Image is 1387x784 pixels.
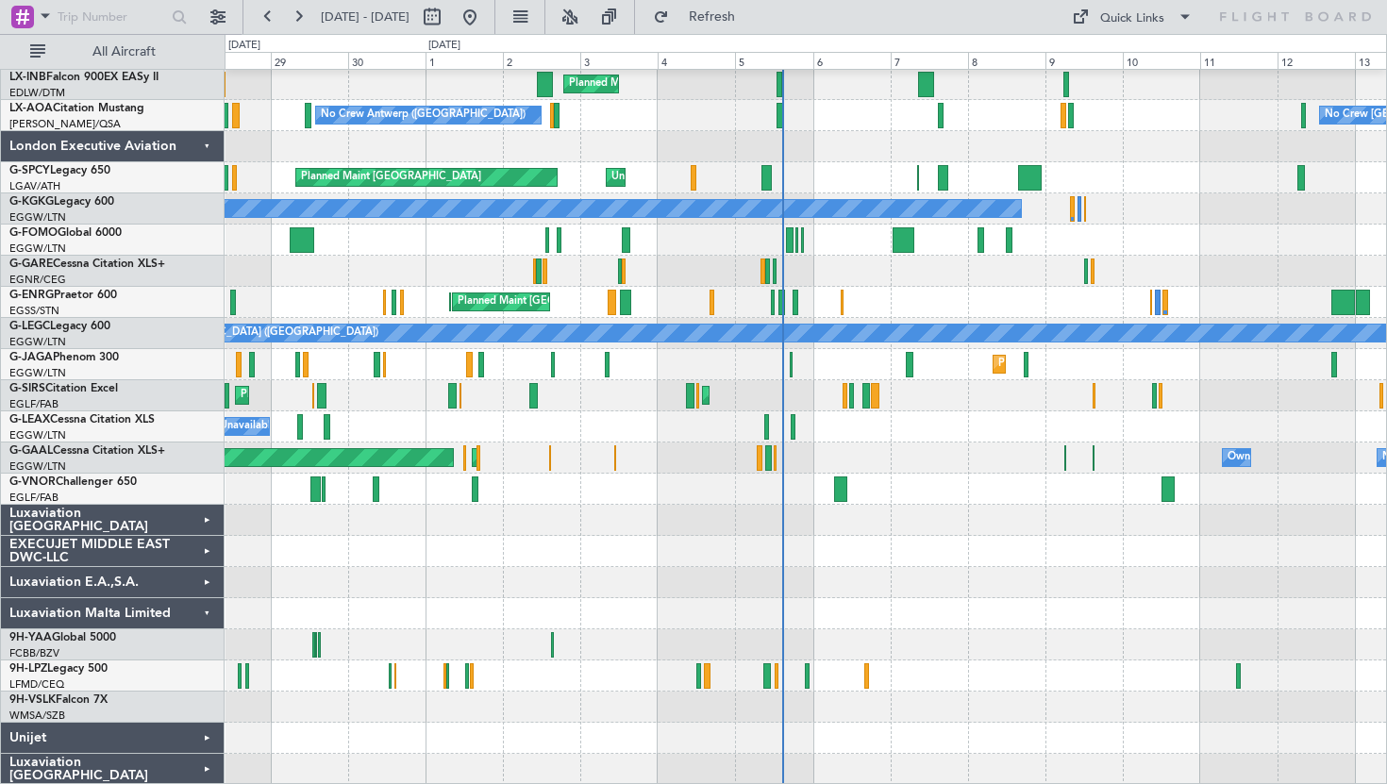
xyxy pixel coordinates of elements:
div: Owner [1228,443,1260,472]
span: G-KGKG [9,196,54,208]
div: 3 [580,52,658,69]
span: G-JAGA [9,352,53,363]
a: EGNR/CEG [9,273,66,287]
div: 4 [658,52,735,69]
span: G-ENRG [9,290,54,301]
a: EGGW/LTN [9,366,66,380]
div: 10 [1123,52,1200,69]
a: G-JAGAPhenom 300 [9,352,119,363]
span: G-GARE [9,259,53,270]
div: Planned Maint [GEOGRAPHIC_DATA] ([GEOGRAPHIC_DATA]) [241,381,538,409]
span: G-VNOR [9,476,56,488]
span: 9H-VSLK [9,694,56,706]
a: LFMD/CEQ [9,677,64,692]
a: EGGW/LTN [9,242,66,256]
a: [PERSON_NAME]/QSA [9,117,121,131]
a: 9H-YAAGlobal 5000 [9,632,116,643]
a: LX-AOACitation Mustang [9,103,144,114]
a: WMSA/SZB [9,709,65,723]
span: G-LEGC [9,321,50,332]
div: 30 [348,52,426,69]
div: Planned Maint [GEOGRAPHIC_DATA] [301,163,481,192]
a: EGLF/FAB [9,397,58,411]
div: [DATE] [428,38,460,54]
div: 8 [968,52,1045,69]
div: A/C Unavailable [198,412,276,441]
a: LGAV/ATH [9,179,60,193]
span: LX-INB [9,72,46,83]
a: G-LEAXCessna Citation XLS [9,414,155,425]
div: 11 [1200,52,1278,69]
a: EGSS/STN [9,304,59,318]
span: G-SPCY [9,165,50,176]
span: LX-AOA [9,103,53,114]
a: G-VNORChallenger 650 [9,476,137,488]
a: G-ENRGPraetor 600 [9,290,117,301]
div: 2 [503,52,580,69]
input: Trip Number [58,3,166,31]
span: All Aircraft [49,45,199,58]
a: LX-INBFalcon 900EX EASy II [9,72,159,83]
a: FCBB/BZV [9,646,59,660]
div: 29 [271,52,348,69]
button: Refresh [644,2,758,32]
a: G-FOMOGlobal 6000 [9,227,122,239]
div: No Crew Antwerp ([GEOGRAPHIC_DATA]) [321,101,526,129]
a: 9H-LPZLegacy 500 [9,663,108,675]
span: [DATE] - [DATE] [321,8,409,25]
a: EGGW/LTN [9,459,66,474]
a: 9H-VSLKFalcon 7X [9,694,108,706]
span: G-LEAX [9,414,50,425]
a: G-LEGCLegacy 600 [9,321,110,332]
div: 9 [1045,52,1123,69]
a: EGLF/FAB [9,491,58,505]
a: G-GARECessna Citation XLS+ [9,259,165,270]
div: Planned Maint [GEOGRAPHIC_DATA] ([GEOGRAPHIC_DATA]) [458,288,755,316]
a: EGGW/LTN [9,335,66,349]
span: 9H-YAA [9,632,52,643]
div: Quick Links [1100,9,1164,28]
div: 7 [891,52,968,69]
a: G-GAALCessna Citation XLS+ [9,445,165,457]
span: Refresh [673,10,752,24]
span: 9H-LPZ [9,663,47,675]
span: G-GAAL [9,445,53,457]
div: [DATE] [228,38,260,54]
span: G-SIRS [9,383,45,394]
div: 12 [1278,52,1355,69]
div: 28 [193,52,271,69]
div: Unplanned Maint [GEOGRAPHIC_DATA] [611,163,805,192]
div: 6 [813,52,891,69]
a: EDLW/DTM [9,86,65,100]
button: Quick Links [1062,2,1202,32]
a: G-KGKGLegacy 600 [9,196,114,208]
div: Planned Maint [GEOGRAPHIC_DATA] ([GEOGRAPHIC_DATA]) [708,381,1005,409]
a: G-SPCYLegacy 650 [9,165,110,176]
a: G-SIRSCitation Excel [9,383,118,394]
div: 5 [735,52,812,69]
div: Planned Maint [GEOGRAPHIC_DATA] ([GEOGRAPHIC_DATA]) [998,350,1295,378]
div: Planned Maint [GEOGRAPHIC_DATA] [569,70,749,98]
div: A/C Unavailable [GEOGRAPHIC_DATA] ([GEOGRAPHIC_DATA]) [72,319,378,347]
a: EGGW/LTN [9,210,66,225]
span: G-FOMO [9,227,58,239]
button: All Aircraft [21,37,205,67]
a: EGGW/LTN [9,428,66,442]
div: 1 [426,52,503,69]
